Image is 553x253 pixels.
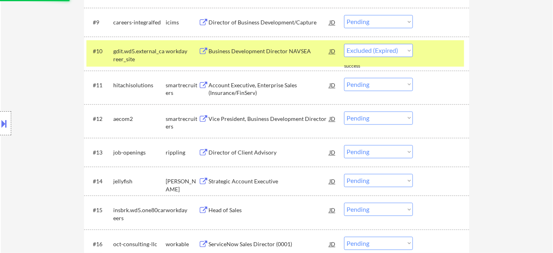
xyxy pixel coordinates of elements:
div: #10 [93,47,107,55]
div: icims [166,18,198,26]
div: careers-integralfed [113,18,166,26]
div: success [344,63,376,70]
div: JD [329,174,337,188]
div: JD [329,78,337,92]
div: rippling [166,149,198,157]
div: [PERSON_NAME] [166,177,198,193]
div: Account Executive, Enterprise Sales (Insurance/FinServ) [208,81,329,97]
div: workday [166,47,198,55]
div: Strategic Account Executive [208,177,329,185]
div: gdit.wd5.external_career_site [113,47,166,63]
div: JD [329,145,337,159]
div: Business Development Director NAVSEA [208,47,329,55]
div: smartrecruiters [166,115,198,131]
div: JD [329,15,337,29]
div: ServiceNow Sales Director (0001) [208,240,329,248]
div: insbrk.wd5.one80careers [113,206,166,222]
div: Director of Client Advisory [208,149,329,157]
div: JD [329,44,337,58]
div: JD [329,203,337,217]
div: #16 [93,240,107,248]
div: oct-consulting-llc [113,240,166,248]
div: JD [329,111,337,126]
div: #9 [93,18,107,26]
div: workable [166,240,198,248]
div: Head of Sales [208,206,329,214]
div: JD [329,237,337,251]
div: #15 [93,206,107,214]
div: smartrecruiters [166,81,198,97]
div: Director of Business Development/Capture [208,18,329,26]
div: workday [166,206,198,214]
div: Vice President, Business Development Director [208,115,329,123]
